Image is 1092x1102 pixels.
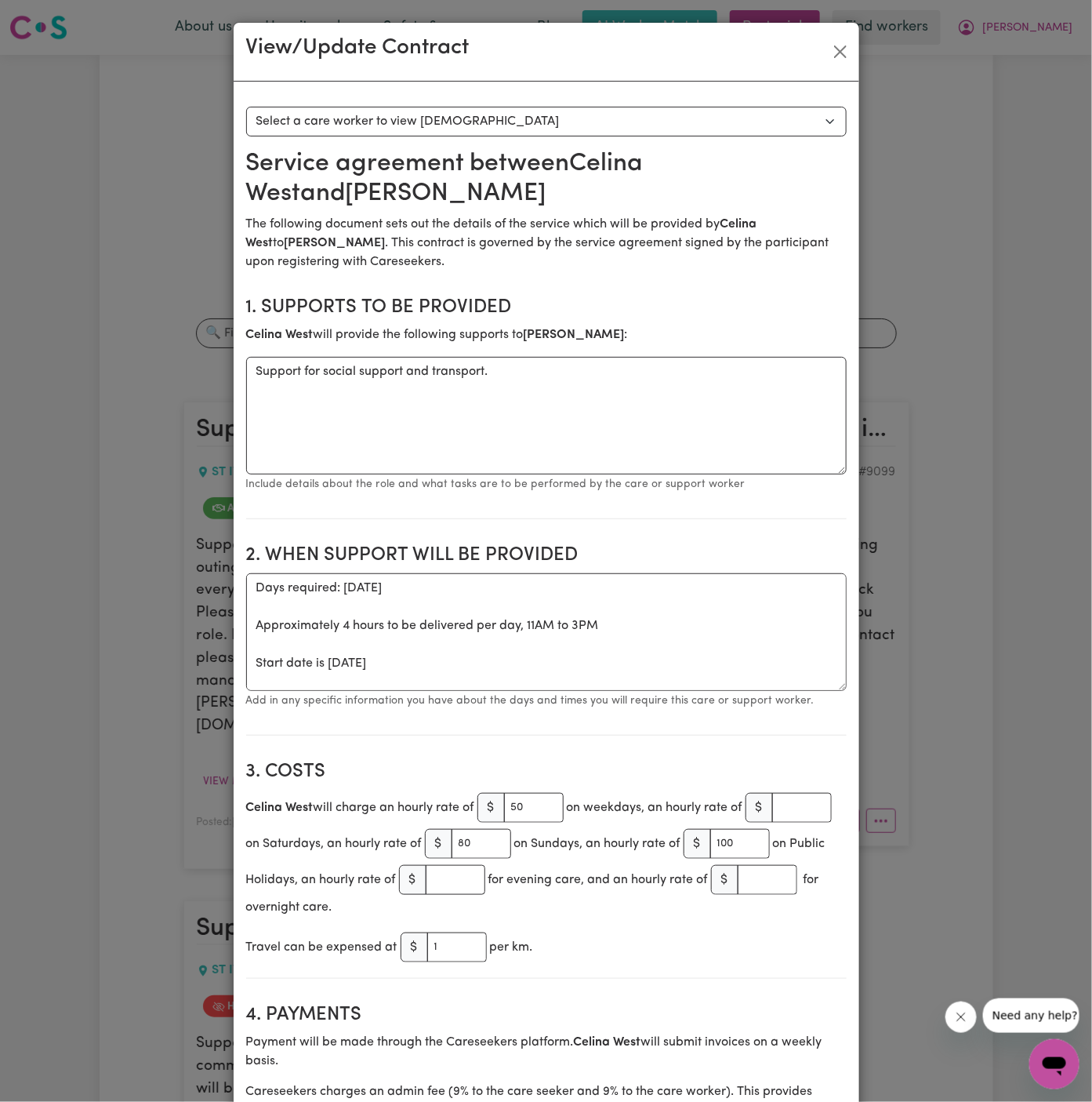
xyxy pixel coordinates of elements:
[401,933,428,962] span: $
[246,695,814,707] small: Add in any specific information you have about the days and times you will require this care or s...
[425,829,452,859] span: $
[285,237,386,249] b: [PERSON_NAME]
[246,761,847,784] h2: 3. Costs
[477,793,505,823] span: $
[246,802,314,814] b: Celina West
[246,296,847,319] h2: 1. Supports to be provided
[574,1036,641,1049] b: Celina West
[246,149,847,209] h2: Service agreement between Celina West and [PERSON_NAME]
[828,39,853,64] button: Close
[246,35,470,62] h3: View/Update Contract
[983,998,1079,1033] iframe: Message from company
[746,793,773,823] span: $
[399,865,426,895] span: $
[524,329,625,341] b: [PERSON_NAME]
[945,1002,977,1033] iframe: Close message
[246,929,847,966] div: Travel can be expensed at per km.
[246,544,847,567] h2: 2. When support will be provided
[246,326,847,344] p: will provide the following supports to :
[246,329,314,341] b: Celina West
[1029,1039,1079,1089] iframe: Button to launch messaging window
[246,790,847,917] div: will charge an hourly rate of on weekdays, an hourly rate of on Saturdays, an hourly rate of on S...
[246,478,746,490] small: Include details about the role and what tasks are to be performed by the care or support worker
[246,1004,847,1027] h2: 4. Payments
[246,573,847,691] textarea: Days required: [DATE] Approximately 4 hours to be delivered per day, 11AM to 3PM Start date is [D...
[684,829,711,859] span: $
[711,865,738,895] span: $
[246,215,847,271] p: The following document sets out the details of the service which will be provided by to . This co...
[246,357,847,475] textarea: Support for social support and transport.
[246,1033,847,1071] p: Payment will be made through the Careseekers platform. will submit invoices on a weekly basis.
